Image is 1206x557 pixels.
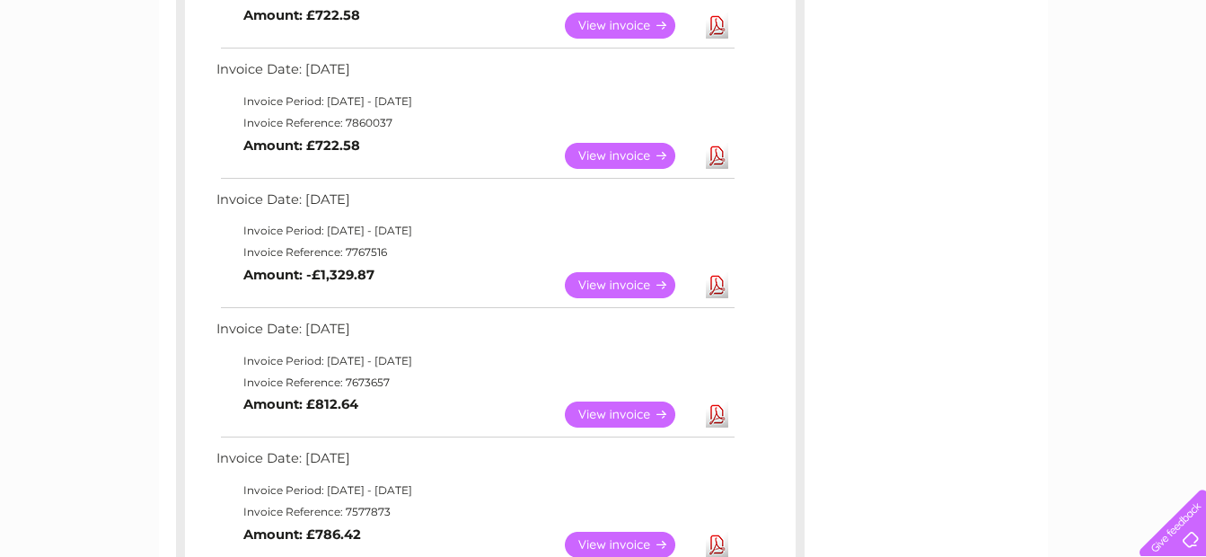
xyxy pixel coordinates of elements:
a: Energy [935,76,974,90]
b: Amount: £722.58 [243,137,360,154]
a: Telecoms [985,76,1039,90]
td: Invoice Period: [DATE] - [DATE] [212,91,737,112]
a: Download [706,272,728,298]
td: Invoice Reference: 7577873 [212,501,737,523]
td: Invoice Date: [DATE] [212,188,737,221]
td: Invoice Period: [DATE] - [DATE] [212,350,737,372]
div: Clear Business is a trading name of Verastar Limited (registered in [GEOGRAPHIC_DATA] No. 3667643... [180,10,1028,87]
td: Invoice Reference: 7673657 [212,372,737,393]
b: Amount: £812.64 [243,396,358,412]
a: Contact [1087,76,1131,90]
a: Blog [1050,76,1076,90]
a: View [565,13,697,39]
td: Invoice Period: [DATE] - [DATE] [212,480,737,501]
img: logo.png [42,47,134,102]
a: Download [706,13,728,39]
a: Log out [1147,76,1189,90]
td: Invoice Reference: 7767516 [212,242,737,263]
a: Download [706,143,728,169]
b: Amount: £786.42 [243,526,361,543]
a: View [565,143,697,169]
td: Invoice Reference: 7860037 [212,112,737,134]
a: Water [890,76,924,90]
td: Invoice Date: [DATE] [212,446,737,480]
td: Invoice Date: [DATE] [212,57,737,91]
td: Invoice Date: [DATE] [212,317,737,350]
b: Amount: -£1,329.87 [243,267,374,283]
a: 0333 014 3131 [867,9,991,31]
td: Invoice Period: [DATE] - [DATE] [212,220,737,242]
a: View [565,402,697,428]
a: View [565,272,697,298]
a: Download [706,402,728,428]
b: Amount: £722.58 [243,7,360,23]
